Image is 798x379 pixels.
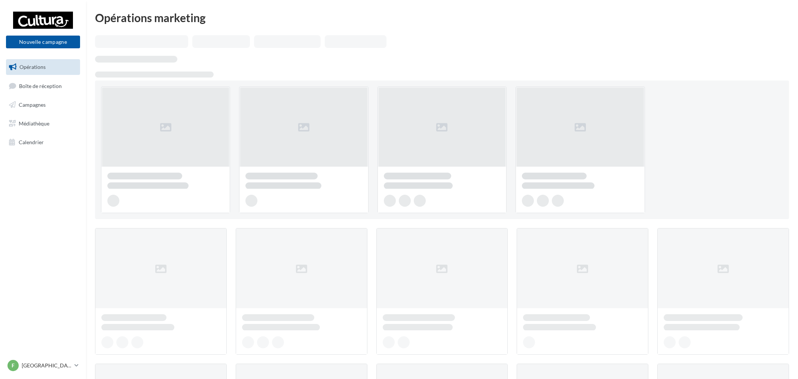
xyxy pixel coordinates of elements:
span: Médiathèque [19,120,49,127]
a: F [GEOGRAPHIC_DATA] [6,358,80,373]
a: Boîte de réception [4,78,82,94]
span: Campagnes [19,101,46,108]
div: Opérations marketing [95,12,789,23]
a: Opérations [4,59,82,75]
span: Boîte de réception [19,82,62,89]
p: [GEOGRAPHIC_DATA] [22,362,71,369]
span: F [12,362,15,369]
span: Opérations [19,64,46,70]
a: Médiathèque [4,116,82,131]
a: Calendrier [4,134,82,150]
span: Calendrier [19,139,44,145]
button: Nouvelle campagne [6,36,80,48]
a: Campagnes [4,97,82,113]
